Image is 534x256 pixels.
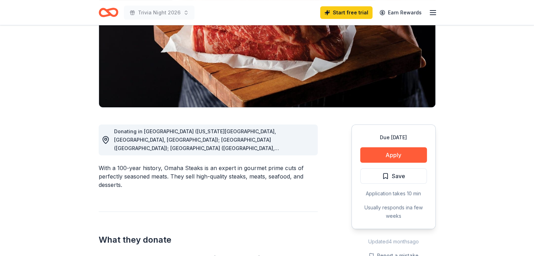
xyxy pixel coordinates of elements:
a: Home [99,4,118,21]
div: Application takes 10 min [360,189,427,198]
span: Save [392,171,405,181]
div: Usually responds in a few weeks [360,203,427,220]
span: Trivia Night 2026 [138,8,180,17]
button: Apply [360,147,427,163]
button: Trivia Night 2026 [124,6,195,20]
div: Updated 4 months ago [351,237,436,246]
div: With a 100-year history, Omaha Steaks is an expert in gourmet prime cuts of perfectly seasoned me... [99,164,318,189]
a: Earn Rewards [375,6,426,19]
div: Due [DATE] [360,133,427,142]
h2: What they donate [99,234,318,245]
a: Start free trial [320,6,373,19]
button: Save [360,168,427,184]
